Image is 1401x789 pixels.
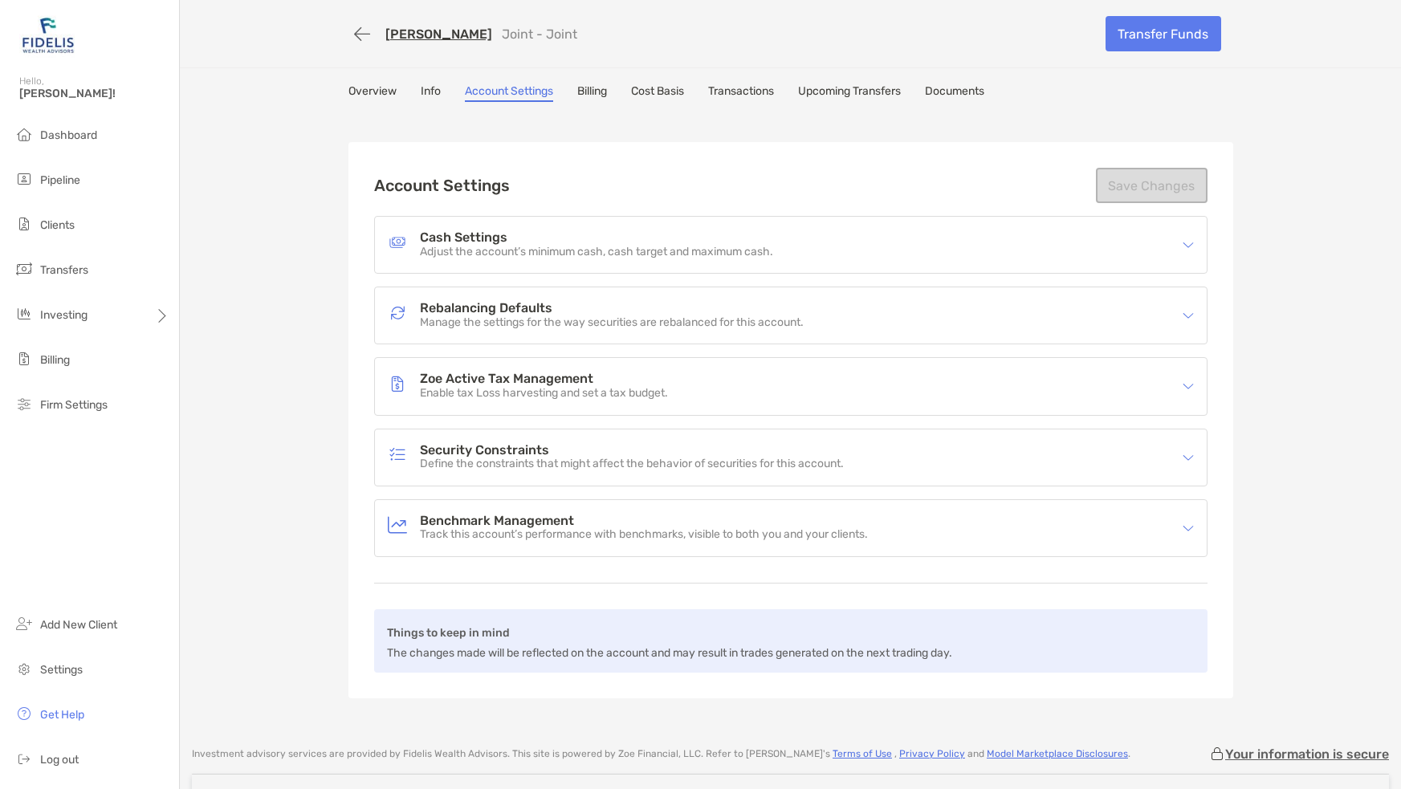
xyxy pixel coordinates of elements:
[1106,16,1221,51] a: Transfer Funds
[1183,523,1194,534] img: icon arrow
[14,169,34,189] img: pipeline icon
[40,173,80,187] span: Pipeline
[420,514,868,528] h4: Benchmark Management
[1183,452,1194,463] img: icon arrow
[420,387,668,401] p: Enable tax Loss harvesting and set a tax budget.
[465,84,553,102] a: Account Settings
[1183,239,1194,250] img: icon arrow
[375,500,1207,556] div: icon arrowBenchmark ManagementBenchmark ManagementTrack this account’s performance with benchmark...
[40,353,70,367] span: Billing
[1183,310,1194,321] img: icon arrow
[385,26,492,42] a: [PERSON_NAME]
[1183,380,1194,392] img: icon arrow
[40,398,108,412] span: Firm Settings
[14,304,34,323] img: investing icon
[987,748,1128,759] a: Model Marketplace Disclosures
[388,445,407,464] img: Security Constraints
[374,176,510,195] h2: Account Settings
[420,444,844,458] h4: Security Constraints
[40,618,117,632] span: Add New Client
[420,458,844,471] p: Define the constraints that might affect the behavior of securities for this account.
[14,259,34,279] img: transfers icon
[40,263,88,277] span: Transfers
[899,748,965,759] a: Privacy Policy
[14,614,34,633] img: add_new_client icon
[40,218,75,232] span: Clients
[19,87,169,100] span: [PERSON_NAME]!
[192,748,1130,760] p: Investment advisory services are provided by Fidelis Wealth Advisors . This site is powered by Zo...
[14,749,34,768] img: logout icon
[375,358,1207,414] div: icon arrowZoe Active Tax ManagementZoe Active Tax ManagementEnable tax Loss harvesting and set a ...
[388,515,407,535] img: Benchmark Management
[388,374,407,393] img: Zoe Active Tax Management
[833,748,892,759] a: Terms of Use
[420,528,868,542] p: Track this account’s performance with benchmarks, visible to both you and your clients.
[798,84,901,102] a: Upcoming Transfers
[14,124,34,144] img: dashboard icon
[708,84,774,102] a: Transactions
[420,246,773,259] p: Adjust the account’s minimum cash, cash target and maximum cash.
[14,214,34,234] img: clients icon
[925,84,984,102] a: Documents
[387,626,510,640] b: Things to keep in mind
[40,753,79,767] span: Log out
[387,643,952,663] p: The changes made will be reflected on the account and may result in trades generated on the next ...
[375,287,1207,344] div: icon arrowRebalancing DefaultsRebalancing DefaultsManage the settings for the way securities are ...
[375,217,1207,273] div: icon arrowCash SettingsCash SettingsAdjust the account’s minimum cash, cash target and maximum cash.
[14,394,34,413] img: firm-settings icon
[40,308,88,322] span: Investing
[19,6,77,64] img: Zoe Logo
[14,349,34,368] img: billing icon
[631,84,684,102] a: Cost Basis
[577,84,607,102] a: Billing
[388,233,407,252] img: Cash Settings
[388,303,407,323] img: Rebalancing Defaults
[40,663,83,677] span: Settings
[40,708,84,722] span: Get Help
[421,84,441,102] a: Info
[502,26,577,42] p: Joint - Joint
[420,302,804,315] h4: Rebalancing Defaults
[420,231,773,245] h4: Cash Settings
[420,372,668,386] h4: Zoe Active Tax Management
[14,659,34,678] img: settings icon
[420,316,804,330] p: Manage the settings for the way securities are rebalanced for this account.
[14,704,34,723] img: get-help icon
[1225,746,1389,762] p: Your information is secure
[375,429,1207,486] div: icon arrowSecurity ConstraintsSecurity ConstraintsDefine the constraints that might affect the be...
[348,84,397,102] a: Overview
[40,128,97,142] span: Dashboard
